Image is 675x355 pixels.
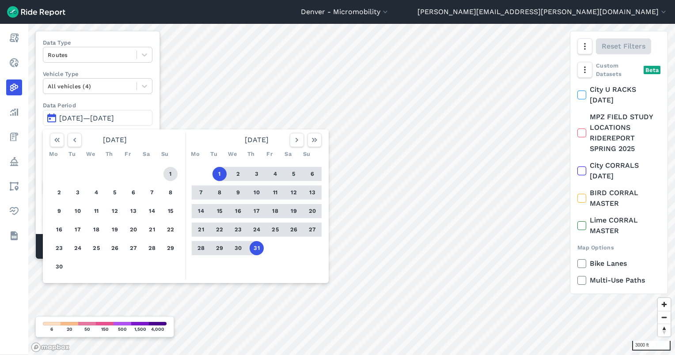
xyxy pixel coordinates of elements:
[89,185,103,200] button: 4
[59,114,114,122] span: [DATE]—[DATE]
[43,101,152,110] label: Data Period
[231,204,245,218] button: 16
[250,241,264,255] button: 31
[6,55,22,71] a: Realtime
[305,185,319,200] button: 13
[644,66,660,74] div: Beta
[244,147,258,161] div: Th
[212,204,227,218] button: 15
[163,223,178,237] button: 22
[300,147,314,161] div: Su
[139,147,153,161] div: Sa
[163,185,178,200] button: 8
[301,7,390,17] button: Denver - Micromobility
[225,147,239,161] div: We
[163,167,178,181] button: 1
[52,260,66,274] button: 30
[577,112,660,154] label: MPZ FIELD STUDY LOCATIONS RIDEREPORT SPRING 2025
[108,241,122,255] button: 26
[6,104,22,120] a: Analyze
[43,110,152,126] button: [DATE]—[DATE]
[6,129,22,145] a: Fees
[52,185,66,200] button: 2
[108,204,122,218] button: 12
[250,223,264,237] button: 24
[212,167,227,181] button: 1
[31,342,70,352] a: Mapbox logo
[52,204,66,218] button: 9
[6,178,22,194] a: Areas
[281,147,295,161] div: Sa
[577,293,660,301] div: Export
[71,185,85,200] button: 3
[108,185,122,200] button: 5
[212,223,227,237] button: 22
[194,223,208,237] button: 21
[658,298,671,311] button: Zoom in
[231,223,245,237] button: 23
[52,223,66,237] button: 16
[6,79,22,95] a: Heatmaps
[268,167,282,181] button: 4
[268,185,282,200] button: 11
[52,241,66,255] button: 23
[194,241,208,255] button: 28
[126,185,140,200] button: 6
[43,38,152,47] label: Data Type
[212,241,227,255] button: 29
[145,185,159,200] button: 7
[305,223,319,237] button: 27
[602,41,645,52] span: Reset Filters
[194,204,208,218] button: 14
[126,223,140,237] button: 20
[121,147,135,161] div: Fr
[250,204,264,218] button: 17
[577,275,660,286] label: Multi-Use Paths
[194,185,208,200] button: 7
[46,147,61,161] div: Mo
[417,7,668,17] button: [PERSON_NAME][EMAIL_ADDRESS][PERSON_NAME][DOMAIN_NAME]
[6,30,22,46] a: Report
[28,24,675,355] canvas: Map
[43,70,152,78] label: Vehicle Type
[158,147,172,161] div: Su
[207,147,221,161] div: Tu
[577,215,660,236] label: Lime CORRAL MASTER
[250,167,264,181] button: 3
[268,223,282,237] button: 25
[46,133,183,147] div: [DATE]
[305,204,319,218] button: 20
[102,147,116,161] div: Th
[231,167,245,181] button: 2
[89,204,103,218] button: 11
[65,147,79,161] div: Tu
[305,167,319,181] button: 6
[71,241,85,255] button: 24
[577,160,660,181] label: City CORRALS [DATE]
[71,204,85,218] button: 10
[6,203,22,219] a: Health
[71,223,85,237] button: 17
[126,204,140,218] button: 13
[188,147,202,161] div: Mo
[126,241,140,255] button: 27
[577,188,660,209] label: BIRD CORRAL MASTER
[577,243,660,252] div: Map Options
[83,147,98,161] div: We
[596,38,651,54] button: Reset Filters
[145,241,159,255] button: 28
[577,84,660,106] label: City U RACKS [DATE]
[231,241,245,255] button: 30
[163,204,178,218] button: 15
[287,204,301,218] button: 19
[145,204,159,218] button: 14
[108,223,122,237] button: 19
[250,185,264,200] button: 10
[658,311,671,324] button: Zoom out
[36,234,159,259] div: Matched Trips
[577,61,660,78] div: Custom Datasets
[287,185,301,200] button: 12
[188,133,325,147] div: [DATE]
[163,241,178,255] button: 29
[262,147,277,161] div: Fr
